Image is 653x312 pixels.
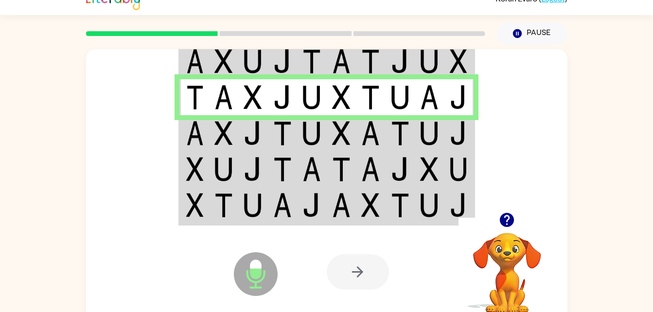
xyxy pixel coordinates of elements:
img: j [244,157,262,181]
img: x [186,193,204,217]
img: u [302,85,321,109]
img: t [391,193,409,217]
img: t [273,157,292,181]
img: j [450,85,467,109]
img: x [361,193,380,217]
img: a [361,157,380,181]
img: j [273,85,292,109]
img: j [302,193,321,217]
img: a [273,193,292,217]
img: a [214,85,233,109]
img: x [332,121,351,145]
img: j [450,193,467,217]
img: a [186,49,204,73]
img: x [214,121,233,145]
img: u [420,121,439,145]
button: Pause [497,22,567,45]
img: u [420,49,439,73]
img: a [332,193,351,217]
img: j [244,121,262,145]
img: a [361,121,380,145]
img: t [302,49,321,73]
img: u [244,193,262,217]
img: t [214,193,233,217]
img: x [244,85,262,109]
img: u [391,85,409,109]
img: a [186,121,204,145]
img: t [361,49,380,73]
img: t [391,121,409,145]
img: t [273,121,292,145]
img: j [450,121,467,145]
img: t [186,85,204,109]
img: x [332,85,351,109]
img: a [302,157,321,181]
img: x [214,49,233,73]
img: u [244,49,262,73]
img: u [450,157,467,181]
img: u [420,193,439,217]
img: t [332,157,351,181]
img: a [332,49,351,73]
img: t [361,85,380,109]
img: x [450,49,467,73]
img: u [302,121,321,145]
img: a [420,85,439,109]
img: x [420,157,439,181]
img: u [214,157,233,181]
img: j [273,49,292,73]
img: j [391,49,409,73]
img: x [186,157,204,181]
img: j [391,157,409,181]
